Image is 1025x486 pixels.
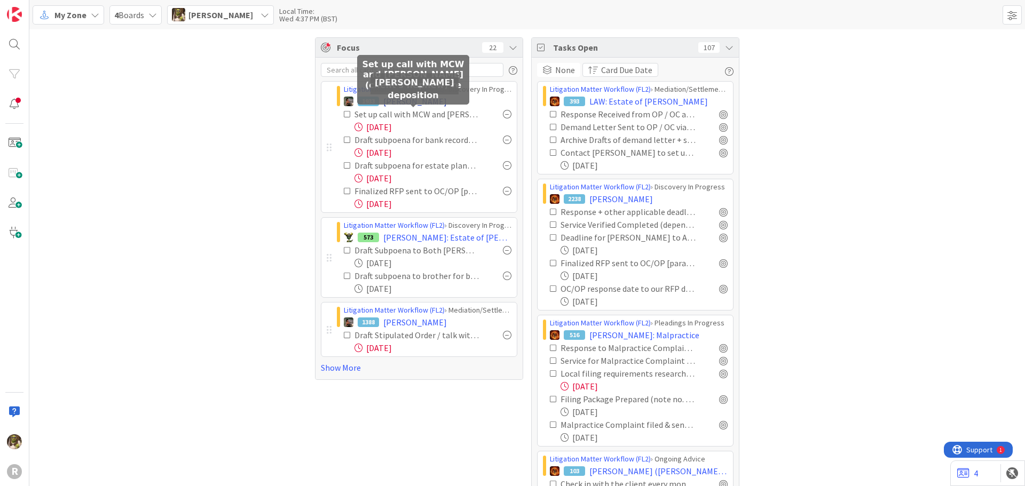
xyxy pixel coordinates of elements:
[7,464,22,479] div: R
[321,361,517,374] a: Show More
[564,466,585,476] div: 103
[601,63,652,76] span: Card Due Date
[344,220,445,230] a: Litigation Matter Workflow (FL2)
[561,205,696,218] div: Response + other applicable deadlines calendared
[550,194,559,204] img: TR
[561,133,696,146] div: Archive Drafts of demand letter + save final version in correspondence folder
[56,4,58,13] div: 1
[7,7,22,22] img: Visit kanbanzone.com
[553,41,693,54] span: Tasks Open
[564,97,585,106] div: 393
[354,146,511,159] div: [DATE]
[7,434,22,449] img: DG
[344,305,445,315] a: Litigation Matter Workflow (FL2)
[589,465,728,477] span: [PERSON_NAME] ([PERSON_NAME] v [PERSON_NAME])
[344,305,511,316] div: › Mediation/Settlement in Progress
[550,454,651,464] a: Litigation Matter Workflow (FL2)
[354,172,511,185] div: [DATE]
[550,182,651,192] a: Litigation Matter Workflow (FL2)
[383,316,447,329] span: [PERSON_NAME]
[550,84,651,94] a: Litigation Matter Workflow (FL2)
[337,41,474,54] span: Focus
[561,282,696,295] div: OC/OP response date to our RFP docketed [paralegal]
[354,121,511,133] div: [DATE]
[561,393,696,405] div: Filing Package Prepared (note no. of copies, cover sheet, etc.) + Filing Fee Noted [paralegal]
[561,405,728,418] div: [DATE]
[550,97,559,106] img: TR
[344,317,353,327] img: MW
[561,367,696,380] div: Local filing requirements researched from [GEOGRAPHIC_DATA] [paralegal]
[114,10,119,20] b: 4
[354,159,479,172] div: Draft subpoena for estate planning file from decedents prior counsel (check cross-petition)
[188,9,253,21] span: [PERSON_NAME]
[561,295,728,308] div: [DATE]
[114,9,144,21] span: Boards
[354,197,511,210] div: [DATE]
[550,466,559,476] img: TR
[564,194,585,204] div: 2238
[561,269,728,282] div: [DATE]
[354,341,511,354] div: [DATE]
[550,181,728,193] div: › Discovery In Progress
[54,9,86,21] span: My Zone
[361,59,465,100] h5: Set up call with MCW and [PERSON_NAME] (client's nephew) re deposition
[354,282,511,295] div: [DATE]
[561,257,696,269] div: Finalized RFP sent to OC/OP [paralegal]
[482,42,503,53] div: 22
[22,2,49,14] span: Support
[957,467,978,480] a: 4
[550,317,728,329] div: › Pleadings In Progress
[561,418,696,431] div: Malpractice Complaint filed & sent out for Service [paralegal] by [DATE]
[344,84,511,95] div: › Discovery In Progress
[561,244,728,257] div: [DATE]
[550,330,559,340] img: TR
[561,121,696,133] div: Demand Letter Sent to OP / OC via US Mail + Email
[698,42,720,53] div: 107
[354,329,479,341] div: Draft Stipulated Order / talk with [PERSON_NAME]
[561,341,696,354] div: Response to Malpractice Complaint calendared & card next deadline updated [paralegal]
[550,318,651,328] a: Litigation Matter Workflow (FL2)
[375,77,454,87] h5: [PERSON_NAME]
[561,159,728,172] div: [DATE]
[561,231,696,244] div: Deadline for [PERSON_NAME] to Answer Complaint : [DATE]
[561,146,696,159] div: Contact [PERSON_NAME] to set up phone call with TWR (after petition is drafted)
[354,244,479,257] div: Draft Subpoena to Both [PERSON_NAME] (ask [PERSON_NAME])
[344,97,353,106] img: MW
[354,108,479,121] div: Set up call with MCW and [PERSON_NAME] (client's nephew) re deposition
[550,453,728,465] div: › Ongoing Advice
[354,269,479,282] div: Draft subpoena to brother for bank recs & money rec'd from decedents accounts
[344,84,445,94] a: Litigation Matter Workflow (FL2)
[383,231,511,244] span: [PERSON_NAME]: Estate of [PERSON_NAME]
[561,354,696,367] div: Service for Malpractice Complaint Verified Completed (depends on service method) [paralegal]
[564,330,585,340] div: 516
[582,63,658,77] button: Card Due Date
[589,95,708,108] span: LAW: Estate of [PERSON_NAME]
[354,133,479,146] div: Draft subpoena for bank records of decedent
[279,7,337,15] div: Local Time:
[555,63,575,76] span: None
[321,63,503,77] input: Search all cards and tasks...
[344,233,353,242] img: NC
[589,329,699,341] span: [PERSON_NAME]: Malpractice
[358,317,379,327] div: 1388
[561,108,696,121] div: Response Received from OP / OC and saved to file
[550,84,728,95] div: › Mediation/Settlement in Progress
[561,380,728,393] div: [DATE]
[172,8,185,21] img: DG
[561,218,696,231] div: Service Verified Completed (depends on service method)
[354,185,479,197] div: Finalized RFP sent to OC/OP [paralegal]
[358,233,379,242] div: 573
[354,257,511,269] div: [DATE]
[561,431,728,444] div: [DATE]
[344,220,511,231] div: › Discovery In Progress
[589,193,653,205] span: [PERSON_NAME]
[279,15,337,22] div: Wed 4:37 PM (BST)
